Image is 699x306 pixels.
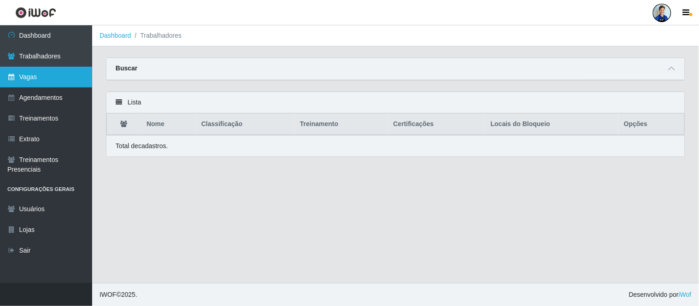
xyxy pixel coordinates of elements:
[116,141,168,151] p: Total de cadastros.
[141,114,196,135] th: Nome
[679,291,692,298] a: iWof
[100,32,131,39] a: Dashboard
[106,92,685,113] div: Lista
[629,290,692,300] span: Desenvolvido por
[92,25,699,46] nav: breadcrumb
[116,64,137,72] strong: Buscar
[618,114,684,135] th: Opções
[388,114,485,135] th: Certificações
[100,290,137,300] span: © 2025 .
[294,114,388,135] th: Treinamento
[100,291,117,298] span: IWOF
[15,7,56,18] img: CoreUI Logo
[485,114,618,135] th: Locais do Bloqueio
[131,31,182,40] li: Trabalhadores
[196,114,294,135] th: Classificação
